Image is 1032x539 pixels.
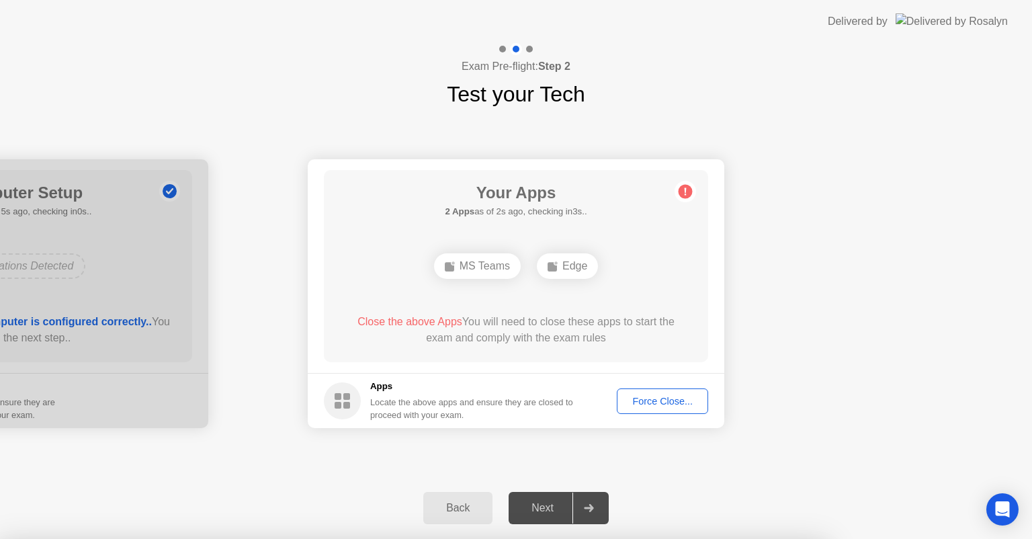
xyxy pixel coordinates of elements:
[896,13,1008,29] img: Delivered by Rosalyn
[445,181,587,205] h1: Your Apps
[538,60,570,72] b: Step 2
[513,502,572,514] div: Next
[621,396,703,407] div: Force Close...
[434,253,521,279] div: MS Teams
[447,78,585,110] h1: Test your Tech
[828,13,888,30] div: Delivered by
[445,206,474,216] b: 2 Apps
[357,316,462,327] span: Close the above Apps
[986,493,1019,526] div: Open Intercom Messenger
[462,58,570,75] h4: Exam Pre-flight:
[537,253,598,279] div: Edge
[343,314,689,346] div: You will need to close these apps to start the exam and comply with the exam rules
[370,380,574,393] h5: Apps
[370,396,574,421] div: Locate the above apps and ensure they are closed to proceed with your exam.
[445,205,587,218] h5: as of 2s ago, checking in3s..
[427,502,488,514] div: Back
